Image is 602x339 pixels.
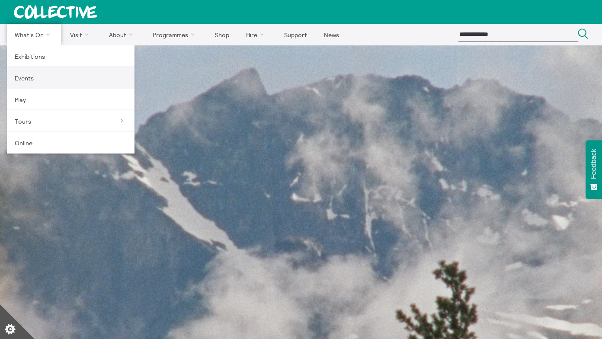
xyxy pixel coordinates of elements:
button: Feedback - Show survey [586,140,602,199]
a: Support [276,24,314,45]
a: Hire [239,24,275,45]
a: Shop [207,24,237,45]
a: Visit [63,24,100,45]
a: Exhibitions [7,45,134,67]
a: Events [7,67,134,89]
a: News [316,24,346,45]
a: Online [7,132,134,154]
span: Feedback [590,149,598,179]
a: About [101,24,144,45]
a: Play [7,89,134,110]
a: Tours [7,110,134,132]
a: Programmes [145,24,206,45]
a: What's On [7,24,61,45]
